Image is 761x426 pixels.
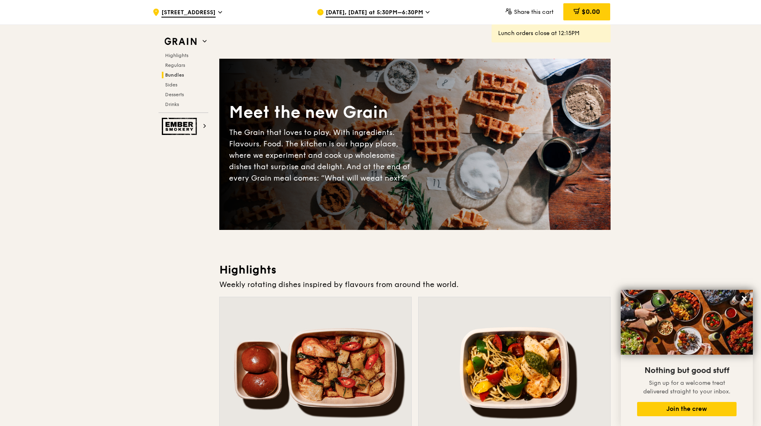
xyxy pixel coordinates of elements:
[165,62,185,68] span: Regulars
[621,290,753,355] img: DSC07876-Edit02-Large.jpeg
[371,174,407,183] span: eat next?”
[643,380,730,395] span: Sign up for a welcome treat delivered straight to your inbox.
[165,72,184,78] span: Bundles
[165,102,179,107] span: Drinks
[162,118,199,135] img: Ember Smokery web logo
[514,9,554,15] span: Share this cart
[498,29,604,38] div: Lunch orders close at 12:15PM
[219,263,611,277] h3: Highlights
[162,34,199,49] img: Grain web logo
[582,8,600,15] span: $0.00
[738,292,751,305] button: Close
[165,53,188,58] span: Highlights
[229,127,415,184] div: The Grain that loves to play. With ingredients. Flavours. Food. The kitchen is our happy place, w...
[161,9,216,18] span: [STREET_ADDRESS]
[165,92,184,97] span: Desserts
[326,9,423,18] span: [DATE], [DATE] at 5:30PM–6:30PM
[219,279,611,290] div: Weekly rotating dishes inspired by flavours from around the world.
[229,102,415,124] div: Meet the new Grain
[637,402,737,416] button: Join the crew
[644,366,729,375] span: Nothing but good stuff
[165,82,177,88] span: Sides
